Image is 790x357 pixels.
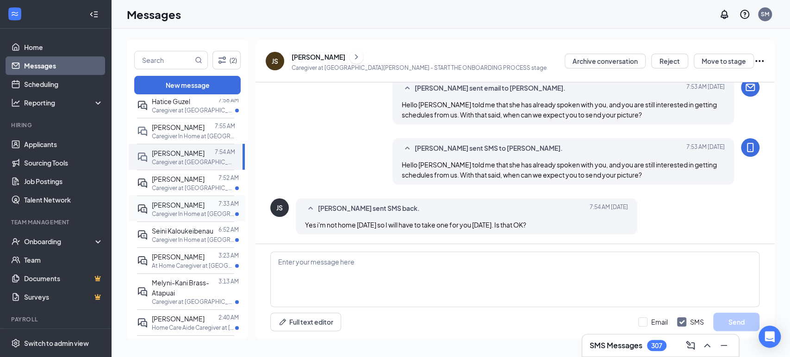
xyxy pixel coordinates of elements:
svg: ActiveDoubleChat [137,100,148,111]
span: Melyni-Kani Brass-Atapuai [152,278,209,297]
svg: ActiveDoubleChat [137,317,148,328]
svg: MagnifyingGlass [195,56,202,64]
p: 6:52 AM [218,226,239,234]
button: ChevronRight [349,50,363,64]
svg: SmallChevronUp [402,83,413,94]
p: Caregiver In Home at [GEOGRAPHIC_DATA][PERSON_NAME] [152,132,235,140]
div: JS [276,203,283,212]
a: Home [24,38,103,56]
button: ChevronUp [700,338,715,353]
a: Job Postings [24,172,103,191]
svg: Collapse [89,10,99,19]
svg: ActiveDoubleChat [137,255,148,266]
span: Seini Kaloukeibenau [152,227,213,235]
button: Minimize [716,338,731,353]
span: [PERSON_NAME] [152,201,205,209]
svg: QuestionInfo [739,9,750,20]
button: Move to stage [694,54,754,68]
a: Talent Network [24,191,103,209]
div: Open Intercom Messenger [759,326,781,348]
svg: SmallChevronUp [305,203,316,214]
div: SM [761,10,769,18]
button: New message [134,76,241,94]
div: Onboarding [24,237,95,246]
svg: SmallChevronUp [402,143,413,154]
svg: DoubleChat [137,126,148,137]
div: Reporting [24,98,104,107]
span: [DATE] 7:53 AM [686,83,725,94]
p: Caregiver at [GEOGRAPHIC_DATA] [152,184,235,192]
svg: Email [745,82,756,93]
span: [PERSON_NAME] [152,149,205,157]
p: Caregiver In Home at [GEOGRAPHIC_DATA][PERSON_NAME] [152,236,235,244]
a: SurveysCrown [24,288,103,306]
h1: Messages [127,6,181,22]
svg: MobileSms [745,142,756,153]
svg: WorkstreamLogo [10,9,19,18]
div: [PERSON_NAME] [292,52,345,62]
span: Hello [PERSON_NAME] told me that she has already spoken with you, and you are still interested in... [402,100,716,119]
svg: ActiveDoubleChat [137,203,148,215]
span: [DATE] 7:53 AM [686,143,725,154]
span: [PERSON_NAME] [152,123,205,131]
p: Caregiver at [GEOGRAPHIC_DATA][PERSON_NAME] - START THE ONBOARDING PROCESS stage [292,64,547,72]
button: Archive conversation [565,54,646,68]
p: Caregiver at [GEOGRAPHIC_DATA][PERSON_NAME] [152,158,235,166]
p: 7:55 AM [215,122,235,130]
div: JS [272,56,278,66]
button: ComposeMessage [683,338,698,353]
span: [PERSON_NAME] sent SMS to [PERSON_NAME]. [415,143,563,154]
a: Messages [24,56,103,75]
svg: ChevronRight [352,51,361,62]
span: [DATE] 7:54 AM [590,203,628,214]
p: 7:33 AM [218,200,239,208]
p: At Home Caregiver at [GEOGRAPHIC_DATA] [152,262,235,270]
svg: ComposeMessage [685,340,696,351]
span: Hello [PERSON_NAME] told me that she has already spoken with you, and you are still interested in... [402,160,716,179]
button: Send [713,313,759,331]
button: Reject [651,54,688,68]
div: 307 [651,342,662,350]
span: Yes i'm not home [DATE] so I will have to take one for you [DATE]. Is that OK? [305,221,526,229]
div: Team Management [11,218,101,226]
div: Switch to admin view [24,339,89,348]
p: 3:23 AM [218,252,239,259]
p: 7:52 AM [218,174,239,182]
p: Caregiver at [GEOGRAPHIC_DATA] [152,106,235,114]
span: [PERSON_NAME] [152,314,205,323]
p: 2:40 AM [218,314,239,321]
a: Sourcing Tools [24,154,103,172]
svg: Notifications [719,9,730,20]
span: [PERSON_NAME] [152,175,205,183]
p: Caregiver at [GEOGRAPHIC_DATA] [152,298,235,306]
p: 7:58 AM [218,96,239,104]
svg: Pen [278,317,287,326]
span: [PERSON_NAME] [152,252,205,261]
button: Full text editorPen [270,313,341,331]
span: Hatice Guzel [152,97,190,105]
span: [PERSON_NAME] sent SMS back. [318,203,420,214]
svg: DoubleChat [137,152,148,163]
a: Team [24,251,103,269]
svg: ActiveDoubleChat [137,286,148,297]
svg: Minimize [718,340,729,351]
svg: ChevronUp [702,340,713,351]
svg: Analysis [11,98,20,107]
p: Caregiver In Home at [GEOGRAPHIC_DATA][PERSON_NAME] [152,210,235,218]
svg: UserCheck [11,237,20,246]
div: Payroll [11,315,101,323]
p: 7:54 AM [215,148,235,156]
button: Filter (2) [212,51,241,69]
a: Scheduling [24,75,103,93]
div: Hiring [11,121,101,129]
h3: SMS Messages [590,340,642,351]
p: 3:13 AM [218,277,239,285]
span: [PERSON_NAME] sent email to [PERSON_NAME]. [415,83,566,94]
svg: ActiveDoubleChat [137,178,148,189]
p: Home Care Aide Caregiver at [GEOGRAPHIC_DATA][PERSON_NAME] [152,324,235,332]
svg: Settings [11,339,20,348]
a: Applicants [24,135,103,154]
svg: Ellipses [754,55,765,67]
svg: Filter [217,55,228,66]
a: DocumentsCrown [24,269,103,288]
